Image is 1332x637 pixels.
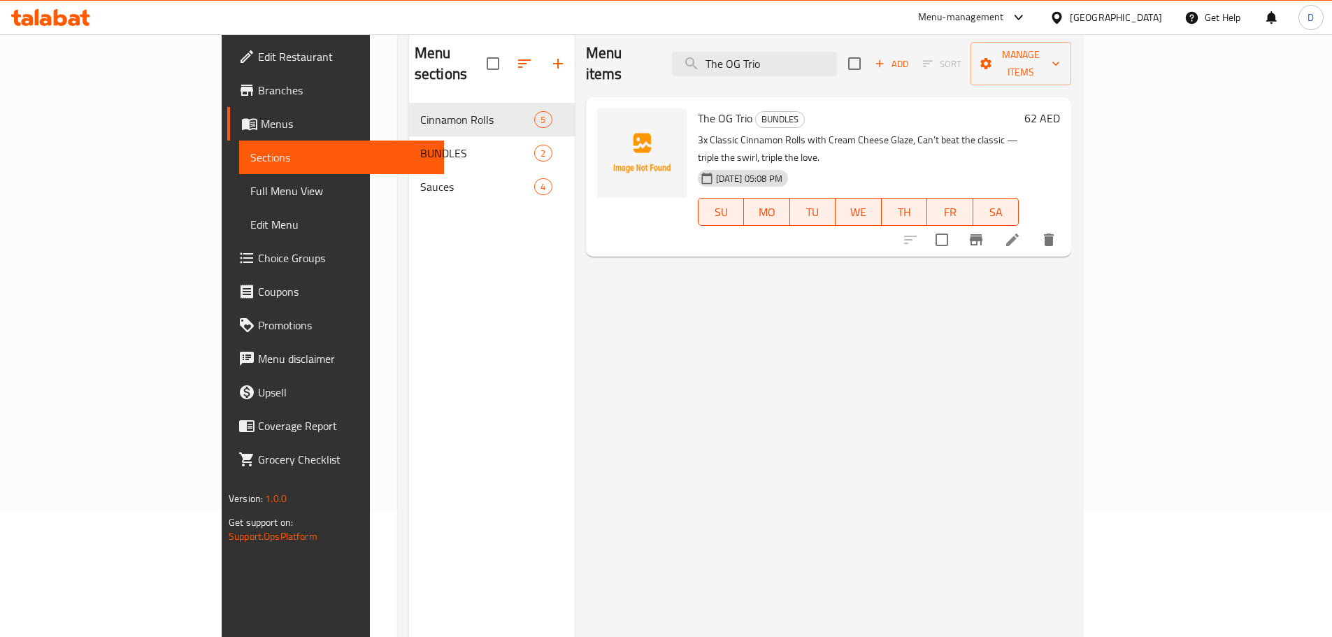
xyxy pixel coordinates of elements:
[918,9,1004,26] div: Menu-management
[534,178,552,195] div: items
[873,56,910,72] span: Add
[1308,10,1314,25] span: D
[508,47,541,80] span: Sort sections
[409,97,575,209] nav: Menu sections
[409,103,575,136] div: Cinnamon Rolls5
[420,178,535,195] span: Sauces
[250,182,433,199] span: Full Menu View
[973,198,1019,226] button: SA
[698,108,752,129] span: The OG Trio
[229,513,293,531] span: Get support on:
[258,317,433,334] span: Promotions
[239,141,444,174] a: Sections
[227,409,444,443] a: Coverage Report
[541,47,575,80] button: Add section
[982,46,1060,81] span: Manage items
[1070,10,1162,25] div: [GEOGRAPHIC_DATA]
[698,198,744,226] button: SU
[258,417,433,434] span: Coverage Report
[239,208,444,241] a: Edit Menu
[597,108,687,198] img: The OG Trio
[744,198,790,226] button: MO
[750,202,785,222] span: MO
[258,82,433,99] span: Branches
[840,49,869,78] span: Select section
[227,443,444,476] a: Grocery Checklist
[227,73,444,107] a: Branches
[887,202,922,222] span: TH
[258,350,433,367] span: Menu disclaimer
[227,40,444,73] a: Edit Restaurant
[882,198,928,226] button: TH
[227,342,444,375] a: Menu disclaimer
[534,145,552,162] div: items
[927,198,973,226] button: FR
[409,170,575,203] div: Sauces4
[229,489,263,508] span: Version:
[227,107,444,141] a: Menus
[420,145,535,162] span: BUNDLES
[409,136,575,170] div: BUNDLES2
[227,275,444,308] a: Coupons
[534,111,552,128] div: items
[1032,223,1066,257] button: delete
[914,53,971,75] span: Select section first
[959,223,993,257] button: Branch-specific-item
[250,216,433,233] span: Edit Menu
[756,111,804,127] span: BUNDLES
[841,202,876,222] span: WE
[1024,108,1060,128] h6: 62 AED
[420,111,535,128] span: Cinnamon Rolls
[796,202,831,222] span: TU
[227,375,444,409] a: Upsell
[227,241,444,275] a: Choice Groups
[261,115,433,132] span: Menus
[836,198,882,226] button: WE
[265,489,287,508] span: 1.0.0
[698,131,1019,166] p: 3x Classic Cinnamon Rolls with Cream Cheese Glaze, Can’t beat the classic — triple the swirl, tri...
[755,111,805,128] div: BUNDLES
[478,49,508,78] span: Select all sections
[869,53,914,75] span: Add item
[535,113,551,127] span: 5
[979,202,1014,222] span: SA
[790,198,836,226] button: TU
[672,52,837,76] input: search
[535,147,551,160] span: 2
[586,43,655,85] h2: Menu items
[704,202,738,222] span: SU
[227,308,444,342] a: Promotions
[710,172,788,185] span: [DATE] 05:08 PM
[250,149,433,166] span: Sections
[239,174,444,208] a: Full Menu View
[258,384,433,401] span: Upsell
[415,43,487,85] h2: Menu sections
[971,42,1071,85] button: Manage items
[258,283,433,300] span: Coupons
[258,48,433,65] span: Edit Restaurant
[258,451,433,468] span: Grocery Checklist
[258,250,433,266] span: Choice Groups
[229,527,317,545] a: Support.OpsPlatform
[933,202,968,222] span: FR
[869,53,914,75] button: Add
[535,180,551,194] span: 4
